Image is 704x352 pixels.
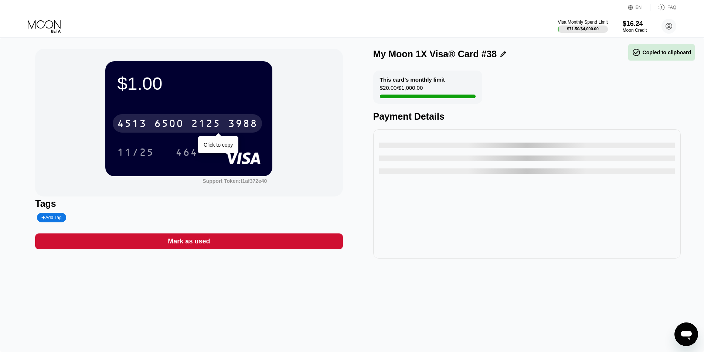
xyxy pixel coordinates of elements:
[113,114,262,133] div: 4513650021253988
[35,198,343,209] div: Tags
[373,49,497,59] div: My Moon 1X Visa® Card #38
[558,20,608,25] div: Visa Monthly Spend Limit
[373,111,681,122] div: Payment Details
[623,20,647,33] div: $16.24Moon Credit
[667,5,676,10] div: FAQ
[623,20,647,28] div: $16.24
[636,5,642,10] div: EN
[170,143,203,161] div: 464
[632,48,641,57] span: 
[380,76,445,83] div: This card’s monthly limit
[41,215,61,220] div: Add Tag
[558,20,608,33] div: Visa Monthly Spend Limit$71.50/$4,000.00
[203,178,267,184] div: Support Token: f1af372e40
[628,4,650,11] div: EN
[204,142,233,148] div: Click to copy
[623,28,647,33] div: Moon Credit
[117,147,154,159] div: 11/25
[117,119,147,130] div: 4513
[203,178,267,184] div: Support Token:f1af372e40
[228,119,258,130] div: 3988
[380,85,423,95] div: $20.00 / $1,000.00
[37,213,66,222] div: Add Tag
[632,48,691,57] div: Copied to clipboard
[154,119,184,130] div: 6500
[650,4,676,11] div: FAQ
[35,233,343,249] div: Mark as used
[674,322,698,346] iframe: Button to launch messaging window
[191,119,221,130] div: 2125
[117,73,261,94] div: $1.00
[176,147,198,159] div: 464
[567,27,599,31] div: $71.50 / $4,000.00
[112,143,160,161] div: 11/25
[168,237,210,246] div: Mark as used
